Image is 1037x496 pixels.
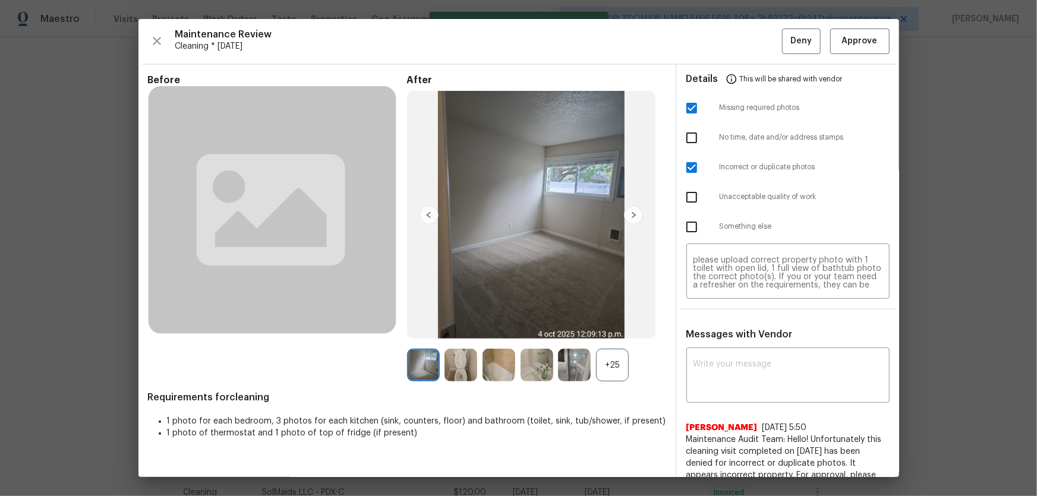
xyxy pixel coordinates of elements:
li: 1 photo for each bedroom, 3 photos for each kitchen (sink, counters, floor) and bathroom (toilet,... [167,415,666,427]
span: Maintenance Review [175,29,782,40]
div: +25 [596,349,629,381]
span: [DATE] 5:50 [762,424,807,432]
span: Cleaning * [DATE] [175,40,782,52]
span: Missing required photos [720,103,890,113]
span: Something else [720,222,890,232]
img: right-chevron-button-url [624,206,643,225]
div: No time, date and/or address stamps [677,123,899,153]
img: left-chevron-button-url [420,206,439,225]
span: Before [148,74,407,86]
div: Missing required photos [677,93,899,123]
span: Requirements for cleaning [148,391,666,403]
li: 1 photo of thermostat and 1 photo of top of fridge (if present) [167,427,666,439]
span: Deny [790,34,812,49]
span: Messages with Vendor [686,330,793,339]
textarea: Maintenance Audit Team: Hello! Unfortunately this cleaning visit completed on [DATE] has been den... [694,256,882,289]
span: This will be shared with vendor [740,65,843,93]
span: Details [686,65,718,93]
span: Unacceptable quality of work [720,192,890,202]
div: Incorrect or duplicate photos [677,153,899,182]
span: After [407,74,666,86]
button: Approve [830,29,890,54]
span: [PERSON_NAME] [686,422,758,434]
div: Unacceptable quality of work [677,182,899,212]
div: Something else [677,212,899,242]
span: Incorrect or duplicate photos [720,162,890,172]
button: Deny [782,29,821,54]
span: Approve [842,34,878,49]
span: No time, date and/or address stamps [720,132,890,143]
